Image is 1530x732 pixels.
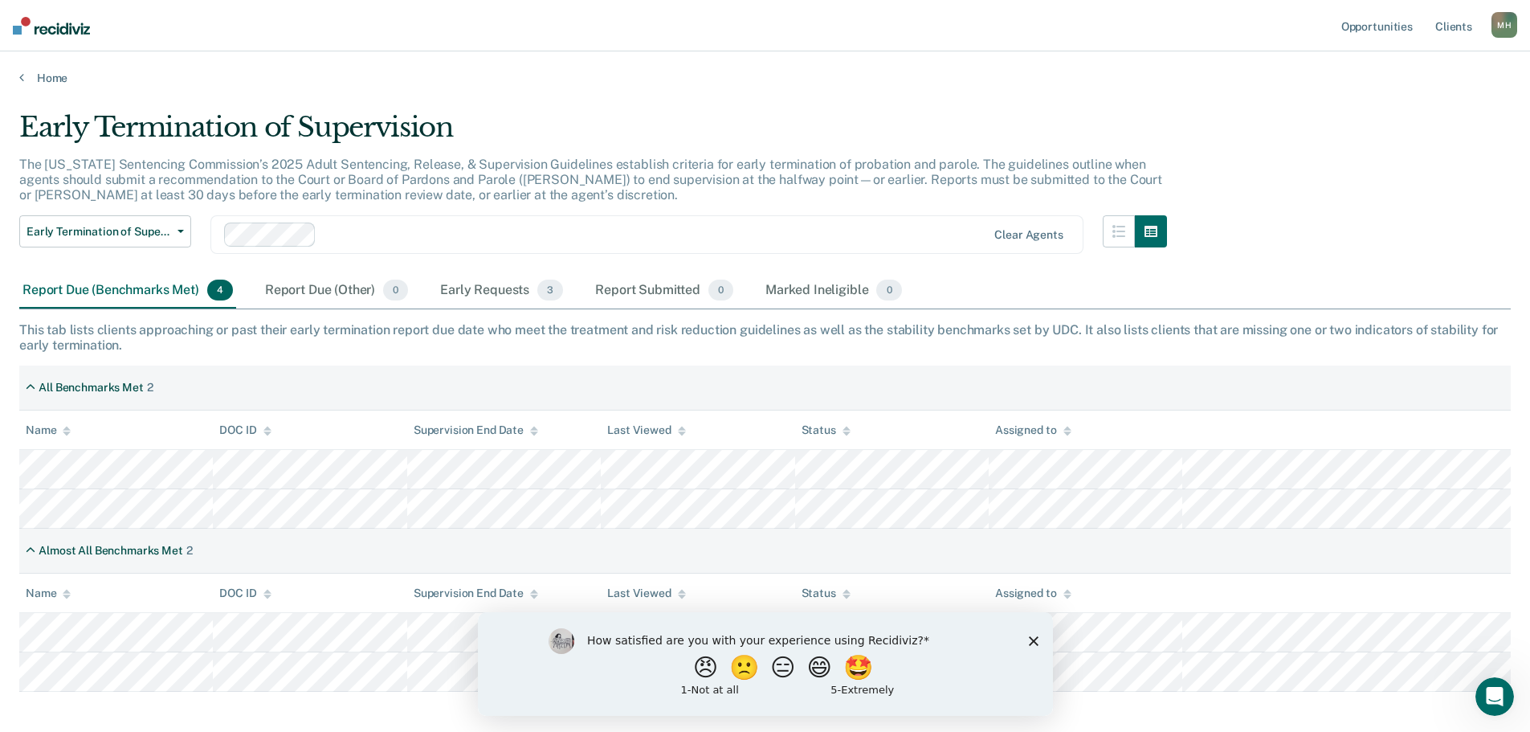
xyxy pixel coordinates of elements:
span: 0 [876,280,901,301]
div: Last Viewed [607,423,685,437]
div: Status [802,587,851,600]
iframe: Intercom live chat [1475,677,1514,716]
button: MH [1491,12,1517,38]
iframe: Survey by Kim from Recidiviz [478,612,1053,716]
div: Name [26,423,71,437]
p: The [US_STATE] Sentencing Commission’s 2025 Adult Sentencing, Release, & Supervision Guidelines e... [19,157,1162,202]
div: Report Due (Other)0 [262,273,411,309]
div: Supervision End Date [414,587,538,600]
a: Home [19,71,1511,85]
div: Early Requests3 [437,273,566,309]
div: Almost All Benchmarks Met2 [19,538,199,564]
div: Status [802,423,851,437]
div: DOC ID [219,423,271,437]
div: M H [1491,12,1517,38]
div: 2 [147,381,153,395]
div: This tab lists clients approaching or past their early termination report due date who meet the t... [19,322,1511,353]
div: Report Submitted0 [592,273,736,309]
div: Clear agents [994,228,1063,242]
div: DOC ID [219,587,271,600]
span: 3 [537,280,563,301]
span: 4 [207,280,233,301]
div: Last Viewed [607,587,685,600]
div: Marked Ineligible0 [762,273,905,309]
span: 0 [383,280,408,301]
div: Assigned to [995,423,1071,437]
div: All Benchmarks Met2 [19,374,160,401]
div: Early Termination of Supervision [19,111,1167,157]
div: Report Due (Benchmarks Met)4 [19,273,236,309]
div: 2 [186,544,193,558]
img: Recidiviz [13,17,90,35]
div: Assigned to [995,587,1071,600]
div: All Benchmarks Met [39,381,143,395]
div: Almost All Benchmarks Met [39,544,183,558]
span: Early Termination of Supervision [27,225,171,239]
div: Name [26,587,71,600]
div: Supervision End Date [414,423,538,437]
span: 0 [708,280,733,301]
button: Early Termination of Supervision [19,215,191,247]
